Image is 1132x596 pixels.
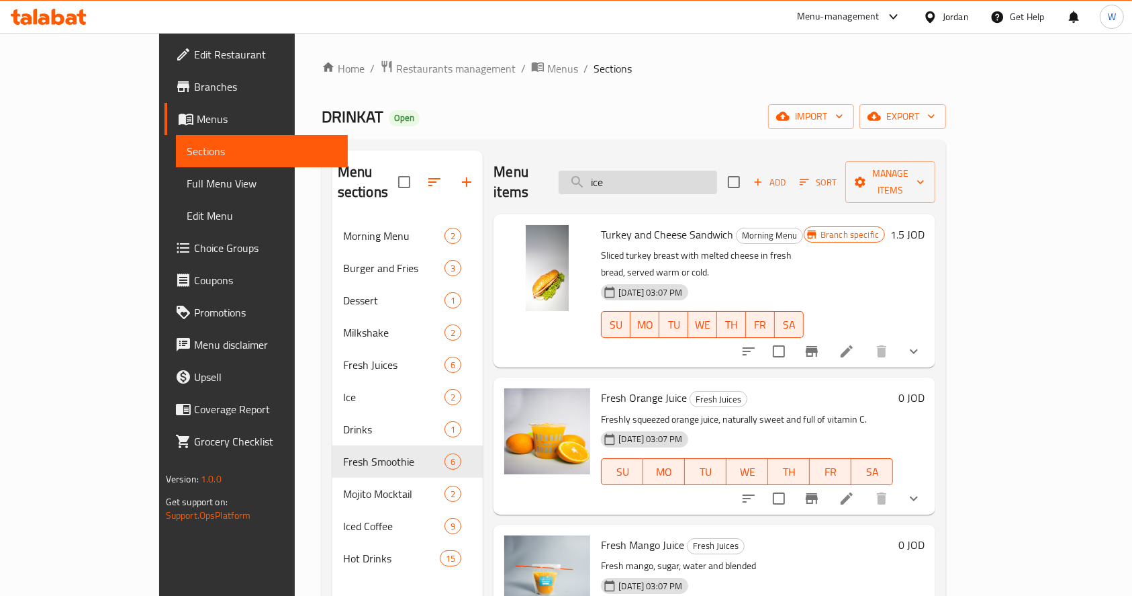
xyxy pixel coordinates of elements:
button: sort-choices [733,335,765,368]
span: Coupons [194,272,338,288]
div: Milkshake2 [332,316,483,349]
div: items [444,518,461,534]
span: SA [857,462,888,482]
span: Edit Menu [187,208,338,224]
span: MO [636,315,654,335]
span: Menus [197,111,338,127]
div: Fresh Juices [687,538,745,554]
a: Coverage Report [164,393,348,425]
div: items [444,357,461,373]
button: Sort [796,172,840,193]
svg: Show Choices [906,343,922,359]
span: 2 [445,488,461,501]
span: SU [607,462,638,482]
button: TH [768,458,810,485]
div: Menu-management [797,9,880,25]
div: Mojito Mocktail2 [332,478,483,510]
span: Fresh Orange Juice [601,388,687,408]
button: SA [851,458,893,485]
span: Upsell [194,369,338,385]
button: FR [746,311,775,338]
span: 6 [445,359,461,372]
a: Grocery Checklist [164,425,348,458]
span: Mojito Mocktail [343,486,444,502]
span: Full Menu View [187,175,338,191]
div: Hot Drinks15 [332,542,483,574]
span: Branch specific [815,228,884,241]
a: Edit menu item [839,343,855,359]
div: Burger and Fries [343,260,444,276]
h6: 0 JOD [898,388,925,407]
span: 2 [445,327,461,339]
div: Morning Menu2 [332,220,483,252]
img: Turkey and Cheese Sandwich [504,225,590,311]
span: Ice [343,389,444,405]
span: [DATE] 03:07 PM [613,286,688,299]
div: Iced Coffee [343,518,444,534]
svg: Show Choices [906,491,922,507]
span: 2 [445,391,461,404]
h2: Menu sections [338,162,399,202]
button: SU [601,458,643,485]
button: Branch-specific-item [796,335,828,368]
div: Dessert [343,292,444,308]
span: Drinks [343,421,444,437]
nav: Menu sections [332,214,483,580]
span: 6 [445,456,461,468]
nav: breadcrumb [322,60,946,77]
li: / [370,60,375,77]
span: Branches [194,79,338,95]
a: Choice Groups [164,232,348,264]
span: Grocery Checklist [194,433,338,450]
span: [DATE] 03:07 PM [613,433,688,445]
span: Choice Groups [194,240,338,256]
div: Iced Coffee9 [332,510,483,542]
span: 1 [445,423,461,436]
span: Morning Menu [737,228,802,243]
span: Hot Drinks [343,550,440,566]
span: Select section [720,168,748,196]
span: Milkshake [343,325,444,341]
div: Fresh Smoothie6 [332,445,483,478]
button: sort-choices [733,482,765,515]
a: Edit Menu [176,200,348,232]
span: Menus [547,60,578,77]
img: Fresh Orange Juice [504,388,590,474]
span: FR [751,315,769,335]
span: Add [751,175,788,190]
span: Select to update [765,484,793,513]
span: Fresh Juices [343,357,444,373]
p: Fresh mango, sugar, water and blended [601,558,893,574]
span: Get support on: [166,493,228,511]
span: 1.0.0 [201,470,222,488]
button: MO [630,311,659,338]
h2: Menu items [493,162,543,202]
button: SA [775,311,804,338]
div: Drinks1 [332,413,483,445]
span: Sections [187,143,338,159]
div: items [444,292,461,308]
span: FR [815,462,846,482]
div: Open [389,110,420,126]
div: items [444,389,461,405]
a: Edit menu item [839,491,855,507]
span: Restaurants management [396,60,516,77]
div: items [444,325,461,341]
span: [DATE] 03:07 PM [613,580,688,593]
a: Coupons [164,264,348,296]
a: Menus [531,60,578,77]
div: Morning Menu [736,228,803,244]
a: Edit Restaurant [164,38,348,71]
span: import [779,108,843,125]
a: Sections [176,135,348,167]
button: delete [865,482,898,515]
button: import [768,104,854,129]
div: Ice2 [332,381,483,413]
span: Turkey and Cheese Sandwich [601,224,733,245]
a: Full Menu View [176,167,348,200]
a: Menu disclaimer [164,329,348,361]
a: Support.OpsPlatform [166,507,251,524]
